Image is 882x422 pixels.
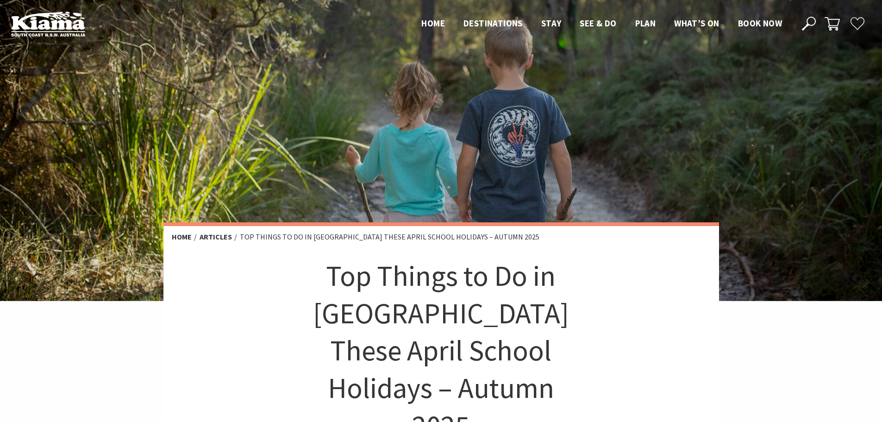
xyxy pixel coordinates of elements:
[738,18,782,29] span: Book now
[674,18,719,29] span: What’s On
[412,16,791,31] nav: Main Menu
[463,18,523,29] span: Destinations
[635,18,656,29] span: Plan
[421,18,445,29] span: Home
[11,11,85,37] img: Kiama Logo
[541,18,562,29] span: Stay
[580,18,616,29] span: See & Do
[172,232,192,242] a: Home
[240,231,539,243] li: Top Things to Do in [GEOGRAPHIC_DATA] These April School Holidays – Autumn 2025
[200,232,232,242] a: Articles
